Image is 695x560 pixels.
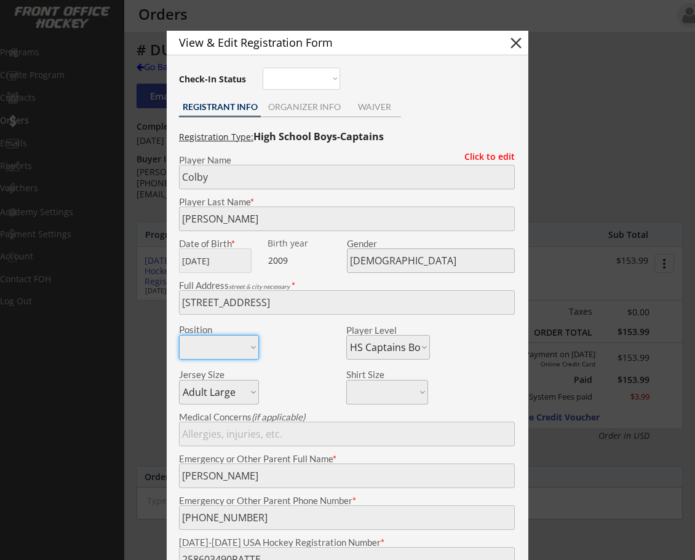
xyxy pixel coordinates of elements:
strong: High School Boys-Captains [253,130,384,143]
div: ORGANIZER INFO [261,103,347,111]
div: Shirt Size [346,370,410,379]
div: WAIVER [347,103,401,111]
em: street & city necessary [229,283,290,290]
div: [DATE]-[DATE] USA Hockey Registration Number [179,538,515,547]
button: close [507,34,525,52]
div: Birth year [268,239,344,248]
div: Player Last Name [179,197,515,207]
div: Date of Birth [179,239,259,248]
input: Allergies, injuries, etc. [179,422,515,446]
div: Check-In Status [179,75,248,84]
input: Street, City, Province/State [179,290,515,315]
div: View & Edit Registration Form [179,37,485,48]
u: Registration Type: [179,131,253,143]
div: Position [179,325,242,334]
div: Emergency or Other Parent Phone Number [179,496,515,505]
div: Jersey Size [179,370,242,379]
div: Emergency or Other Parent Full Name [179,454,515,463]
em: (if applicable) [252,411,305,422]
div: Click to edit [455,152,515,161]
div: Player Level [346,326,430,335]
div: Player Name [179,156,515,165]
div: Full Address [179,281,515,290]
div: Medical Concerns [179,412,515,422]
div: We are transitioning the system to collect and store date of birth instead of just birth year to ... [268,239,344,248]
div: Gender [347,239,515,248]
div: REGISTRANT INFO [179,103,261,111]
div: 2009 [268,254,345,267]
